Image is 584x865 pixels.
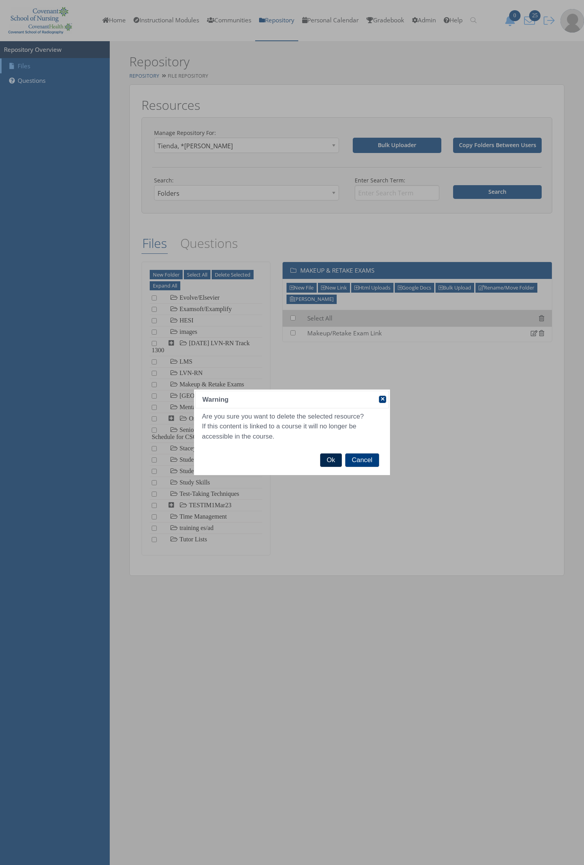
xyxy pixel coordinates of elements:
[202,395,364,404] span: Warning
[320,453,342,467] button: Ok
[195,408,388,445] div: Are you sure you want to delete the selected resource? If this content is linked to a course it w...
[345,453,379,467] button: Cancel
[379,395,386,403] button: close
[379,396,386,410] span: close
[345,453,379,467] span: Cancel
